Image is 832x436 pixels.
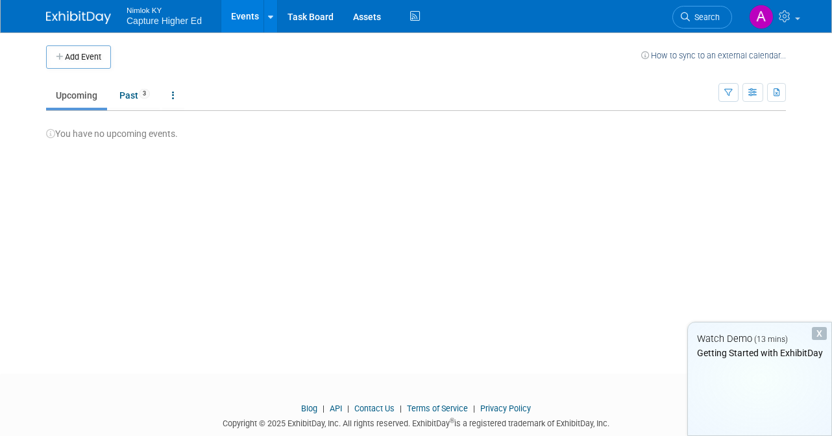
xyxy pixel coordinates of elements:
button: Add Event [46,45,111,69]
span: Nimlok KY [127,3,202,16]
span: 3 [139,89,150,99]
div: Watch Demo [688,332,831,346]
a: Search [672,6,732,29]
a: Privacy Policy [480,404,531,413]
a: Blog [301,404,317,413]
div: Dismiss [812,327,827,340]
span: | [344,404,352,413]
a: Terms of Service [407,404,468,413]
span: You have no upcoming events. [46,128,178,139]
a: Contact Us [354,404,395,413]
span: Search [690,12,720,22]
img: ExhibitDay [46,11,111,24]
span: | [319,404,328,413]
a: Past3 [110,83,160,108]
img: Andrea Gjorevski [749,5,774,29]
span: (13 mins) [754,335,788,344]
div: Getting Started with ExhibitDay [688,346,831,359]
span: | [470,404,478,413]
a: How to sync to an external calendar... [641,51,786,60]
span: Capture Higher Ed [127,16,202,26]
span: | [397,404,405,413]
a: Upcoming [46,83,107,108]
sup: ® [450,417,454,424]
a: API [330,404,342,413]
